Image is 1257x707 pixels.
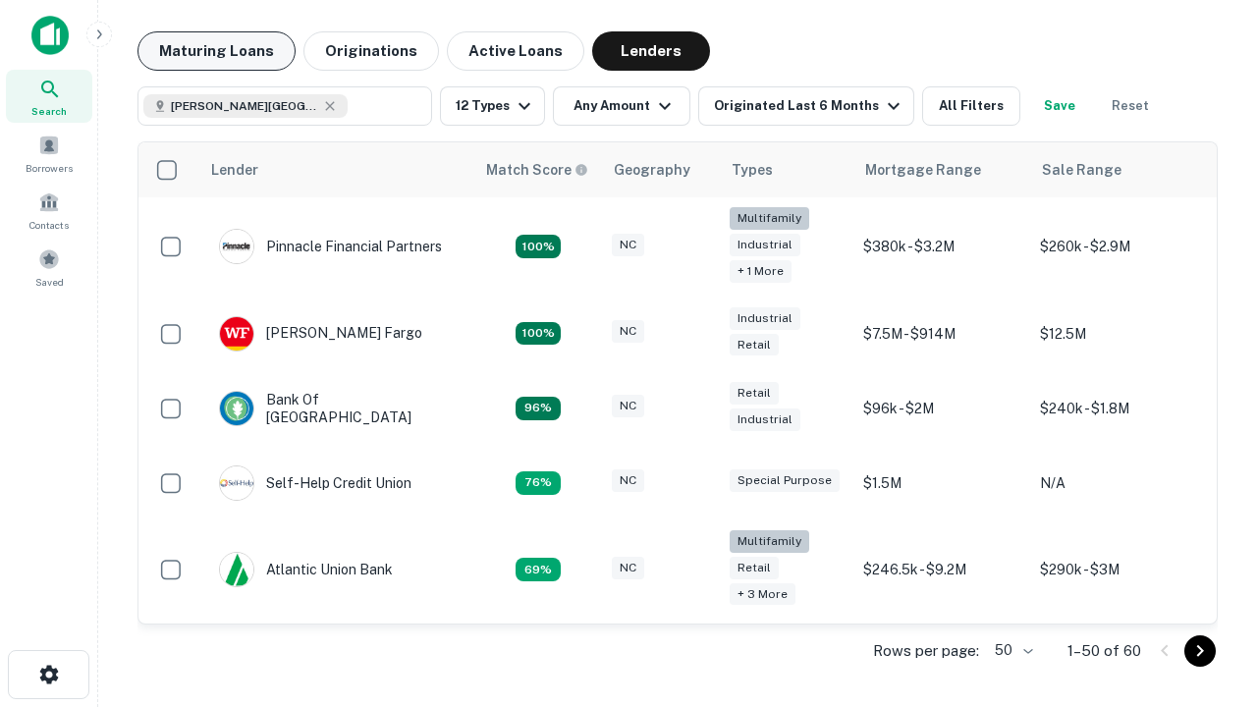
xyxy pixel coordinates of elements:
[1030,520,1207,620] td: $290k - $3M
[730,469,840,492] div: Special Purpose
[612,234,644,256] div: NC
[853,197,1030,297] td: $380k - $3.2M
[730,408,800,431] div: Industrial
[6,241,92,294] a: Saved
[220,317,253,351] img: picture
[730,557,779,579] div: Retail
[486,159,588,181] div: Capitalize uses an advanced AI algorithm to match your search with the best lender. The match sco...
[553,86,690,126] button: Any Amount
[592,31,710,71] button: Lenders
[612,395,644,417] div: NC
[853,297,1030,371] td: $7.5M - $914M
[714,94,905,118] div: Originated Last 6 Months
[612,469,644,492] div: NC
[6,184,92,237] a: Contacts
[1067,639,1141,663] p: 1–50 of 60
[440,86,545,126] button: 12 Types
[516,322,561,346] div: Matching Properties: 15, hasApolloMatch: undefined
[853,371,1030,446] td: $96k - $2M
[1030,297,1207,371] td: $12.5M
[516,235,561,258] div: Matching Properties: 26, hasApolloMatch: undefined
[730,307,800,330] div: Industrial
[1184,635,1216,667] button: Go to next page
[614,158,690,182] div: Geography
[220,553,253,586] img: picture
[730,260,792,283] div: + 1 more
[853,142,1030,197] th: Mortgage Range
[720,142,853,197] th: Types
[730,234,800,256] div: Industrial
[730,583,795,606] div: + 3 more
[220,230,253,263] img: picture
[1030,142,1207,197] th: Sale Range
[219,316,422,352] div: [PERSON_NAME] Fargo
[612,320,644,343] div: NC
[220,392,253,425] img: picture
[1042,158,1121,182] div: Sale Range
[29,217,69,233] span: Contacts
[6,127,92,180] a: Borrowers
[853,446,1030,520] td: $1.5M
[873,639,979,663] p: Rows per page:
[220,466,253,500] img: picture
[486,159,584,181] h6: Match Score
[602,142,720,197] th: Geography
[219,552,393,587] div: Atlantic Union Bank
[1028,86,1091,126] button: Save your search to get updates of matches that match your search criteria.
[6,70,92,123] a: Search
[474,142,602,197] th: Capitalize uses an advanced AI algorithm to match your search with the best lender. The match sco...
[219,229,442,264] div: Pinnacle Financial Partners
[1159,487,1257,581] iframe: Chat Widget
[516,558,561,581] div: Matching Properties: 10, hasApolloMatch: undefined
[865,158,981,182] div: Mortgage Range
[730,207,809,230] div: Multifamily
[137,31,296,71] button: Maturing Loans
[612,557,644,579] div: NC
[1030,446,1207,520] td: N/A
[199,142,474,197] th: Lender
[35,274,64,290] span: Saved
[516,471,561,495] div: Matching Properties: 11, hasApolloMatch: undefined
[516,397,561,420] div: Matching Properties: 14, hasApolloMatch: undefined
[31,16,69,55] img: capitalize-icon.png
[219,465,411,501] div: Self-help Credit Union
[698,86,914,126] button: Originated Last 6 Months
[171,97,318,115] span: [PERSON_NAME][GEOGRAPHIC_DATA], [GEOGRAPHIC_DATA]
[922,86,1020,126] button: All Filters
[31,103,67,119] span: Search
[447,31,584,71] button: Active Loans
[853,520,1030,620] td: $246.5k - $9.2M
[730,530,809,553] div: Multifamily
[730,382,779,405] div: Retail
[26,160,73,176] span: Borrowers
[211,158,258,182] div: Lender
[732,158,773,182] div: Types
[219,391,455,426] div: Bank Of [GEOGRAPHIC_DATA]
[1030,371,1207,446] td: $240k - $1.8M
[730,334,779,356] div: Retail
[1099,86,1162,126] button: Reset
[1030,197,1207,297] td: $260k - $2.9M
[987,636,1036,665] div: 50
[303,31,439,71] button: Originations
